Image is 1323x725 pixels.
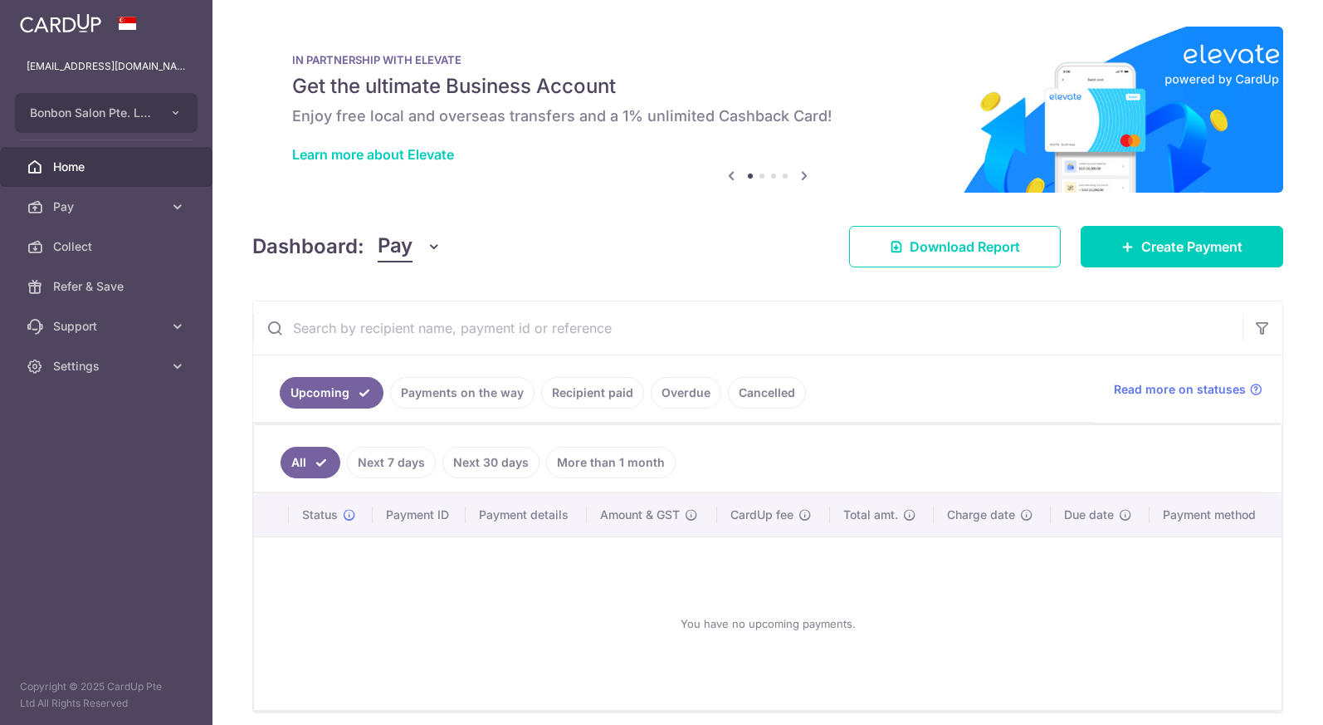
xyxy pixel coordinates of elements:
[53,318,163,335] span: Support
[292,106,1243,126] h6: Enjoy free local and overseas transfers and a 1% unlimited Cashback Card!
[1114,381,1262,398] a: Read more on statuses
[27,58,186,75] p: [EMAIL_ADDRESS][DOMAIN_NAME]
[53,198,163,215] span: Pay
[302,507,338,523] span: Status
[53,159,163,175] span: Home
[1081,226,1283,267] a: Create Payment
[466,493,587,536] th: Payment details
[1150,493,1282,536] th: Payment method
[378,231,413,262] span: Pay
[1064,507,1114,523] span: Due date
[252,27,1283,193] img: Renovation banner
[651,377,721,409] a: Overdue
[1141,237,1242,257] span: Create Payment
[541,377,644,409] a: Recipient paid
[292,73,1243,100] h5: Get the ultimate Business Account
[53,278,163,295] span: Refer & Save
[442,447,539,478] a: Next 30 days
[20,13,101,33] img: CardUp
[292,53,1243,66] p: IN PARTNERSHIP WITH ELEVATE
[30,105,153,121] span: Bonbon Salon Pte. Ltd.
[253,301,1242,355] input: Search by recipient name, payment id or reference
[730,507,793,523] span: CardUp fee
[910,237,1020,257] span: Download Report
[274,551,1262,697] div: You have no upcoming payments.
[546,447,676,478] a: More than 1 month
[252,232,364,262] h4: Dashboard:
[390,377,535,409] a: Payments on the way
[1114,381,1246,398] span: Read more on statuses
[600,507,680,523] span: Amount & GST
[53,238,163,255] span: Collect
[292,146,454,163] a: Learn more about Elevate
[947,507,1015,523] span: Charge date
[347,447,436,478] a: Next 7 days
[378,231,442,262] button: Pay
[373,493,466,536] th: Payment ID
[53,358,163,375] span: Settings
[281,447,340,478] a: All
[728,377,806,409] a: Cancelled
[843,507,898,523] span: Total amt.
[849,226,1061,267] a: Download Report
[15,93,198,133] button: Bonbon Salon Pte. Ltd.
[280,377,383,409] a: Upcoming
